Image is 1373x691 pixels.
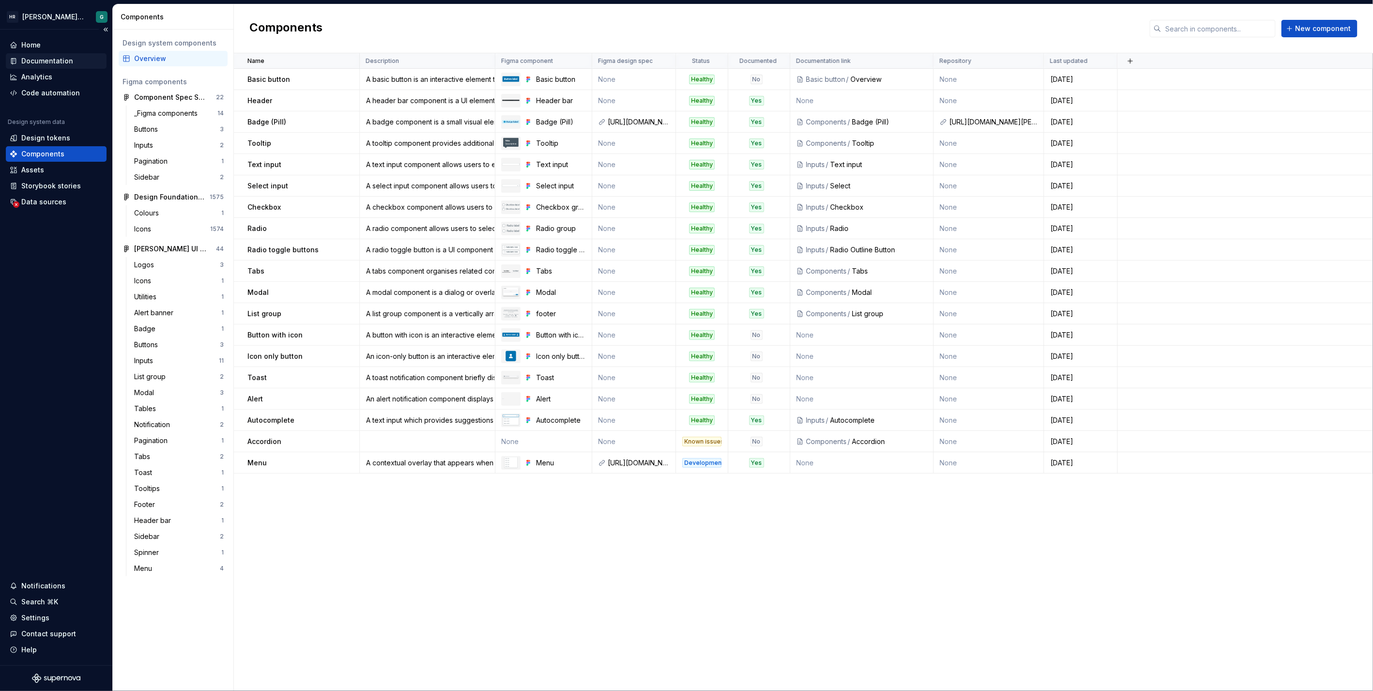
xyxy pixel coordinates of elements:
[689,160,715,169] div: Healthy
[220,389,224,397] div: 3
[6,85,107,101] a: Code automation
[21,72,52,82] div: Analytics
[221,485,224,492] div: 1
[689,266,715,276] div: Healthy
[134,172,163,182] div: Sidebar
[934,133,1044,154] td: None
[134,340,162,350] div: Buttons
[360,160,494,169] div: A text input component allows users to enter and edit text within a form or interface.
[130,497,228,512] a: Footer2
[934,282,1044,303] td: None
[1161,20,1276,37] input: Search in components...
[6,594,107,610] button: Search ⌘K
[134,92,206,102] div: Component Spec Sheets
[1296,24,1351,33] span: New component
[6,178,107,194] a: Storybook stories
[830,160,927,169] div: Text input
[1045,266,1117,276] div: [DATE]
[689,96,715,106] div: Healthy
[7,11,18,23] div: HR
[130,433,228,448] a: Pagination1
[806,202,825,212] div: Inputs
[852,288,927,297] div: Modal
[220,501,224,508] div: 2
[247,330,303,340] p: Button with icon
[825,160,830,169] div: /
[121,12,230,22] div: Components
[130,513,228,528] a: Header bar1
[134,140,157,150] div: Inputs
[830,181,927,191] div: Select
[689,181,715,191] div: Healthy
[221,293,224,301] div: 1
[502,375,520,380] img: Toast
[360,96,494,106] div: A header bar component is a UI element typically placed at the top of a webpage or application, c...
[847,266,852,276] div: /
[134,356,157,366] div: Inputs
[221,209,224,217] div: 1
[6,37,107,53] a: Home
[934,69,1044,90] td: None
[221,157,224,165] div: 1
[852,309,927,319] div: List group
[592,69,676,90] td: None
[119,241,228,257] a: [PERSON_NAME] UI Toolkit v2.044
[119,51,228,66] a: Overview
[130,481,228,496] a: Tooltips1
[505,351,517,362] img: Icon only button
[1045,288,1117,297] div: [DATE]
[806,117,847,127] div: Components
[130,353,228,369] a: Inputs11
[247,309,281,319] p: List group
[360,266,494,276] div: A tabs component organises related content into separate panels, allowing users to switch between...
[221,437,224,445] div: 1
[689,309,715,319] div: Healthy
[130,449,228,464] a: Tabs2
[130,205,228,221] a: Colours1
[216,93,224,101] div: 22
[247,57,264,65] p: Name
[22,12,84,22] div: [PERSON_NAME] UI Toolkit (HUT)
[502,76,520,82] img: Basic button
[134,484,164,493] div: Tooltips
[360,288,494,297] div: A modal component is a dialog or overlay that appears on top of the main content to capture user ...
[502,100,520,101] img: Header bar
[502,120,520,124] img: Badge (Pill)
[220,533,224,540] div: 2
[592,261,676,282] td: None
[592,90,676,111] td: None
[247,224,267,233] p: Radio
[21,133,70,143] div: Design tokens
[592,175,676,197] td: None
[501,57,553,65] p: Figma component
[749,96,764,106] div: Yes
[806,309,847,319] div: Components
[749,288,764,297] div: Yes
[130,138,228,153] a: Inputs2
[247,160,281,169] p: Text input
[220,373,224,381] div: 2
[845,75,850,84] div: /
[130,273,228,289] a: Icons1
[689,117,715,127] div: Healthy
[21,40,41,50] div: Home
[847,288,852,297] div: /
[21,88,80,98] div: Code automation
[536,202,586,212] div: Checkbox group
[536,309,586,319] div: footer
[134,420,174,430] div: Notification
[825,245,830,255] div: /
[134,548,163,557] div: Spinner
[806,266,847,276] div: Components
[130,169,228,185] a: Sidebar2
[1045,181,1117,191] div: [DATE]
[32,674,80,683] svg: Supernova Logo
[134,388,158,398] div: Modal
[360,245,494,255] div: A radio toggle button is a UI component that allows users to select an option from a predefined s...
[134,208,163,218] div: Colours
[1045,224,1117,233] div: [DATE]
[806,288,847,297] div: Components
[751,75,763,84] div: No
[130,122,228,137] a: Buttons3
[220,565,224,572] div: 4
